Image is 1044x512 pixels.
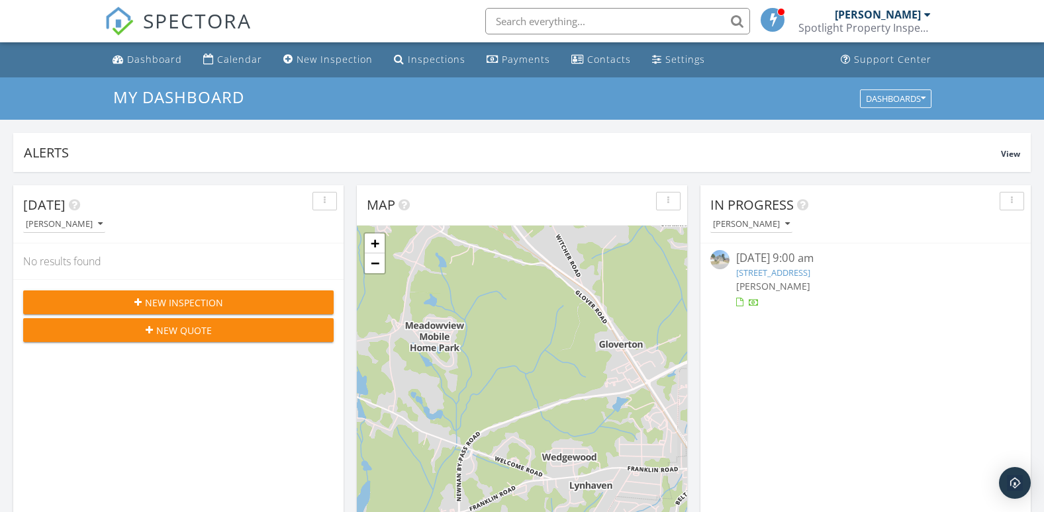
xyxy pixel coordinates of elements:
a: Dashboard [107,48,187,72]
button: New Quote [23,318,334,342]
a: [STREET_ADDRESS] [736,267,810,278]
div: [PERSON_NAME] [713,220,790,229]
a: [DATE] 9:00 am [STREET_ADDRESS] [PERSON_NAME] [710,250,1021,309]
div: Inspections [408,53,465,65]
button: [PERSON_NAME] [710,216,792,234]
div: Contacts [587,53,631,65]
span: New Inspection [145,296,223,310]
span: In Progress [710,196,794,214]
span: View [1001,148,1020,159]
div: Settings [665,53,705,65]
div: Support Center [854,53,931,65]
a: Support Center [835,48,937,72]
span: [PERSON_NAME] [736,280,810,292]
span: [DATE] [23,196,66,214]
a: SPECTORA [105,18,252,46]
span: Map [367,196,395,214]
span: My Dashboard [113,86,244,108]
a: Payments [481,48,555,72]
span: New Quote [156,323,212,337]
div: Calendar [217,53,262,65]
div: Dashboards [866,94,925,103]
a: Zoom out [365,253,385,273]
input: Search everything... [485,8,750,34]
div: Dashboard [127,53,182,65]
div: Open Intercom Messenger [999,467,1031,499]
a: Zoom in [365,234,385,253]
a: New Inspection [278,48,378,72]
a: Settings [647,48,710,72]
a: Contacts [566,48,636,72]
button: Dashboards [860,89,931,108]
div: Alerts [24,144,1001,161]
div: Spotlight Property Inspections [798,21,931,34]
div: New Inspection [297,53,373,65]
div: Payments [502,53,550,65]
div: [DATE] 9:00 am [736,250,995,267]
a: Calendar [198,48,267,72]
div: No results found [13,243,344,279]
a: Inspections [389,48,471,72]
div: [PERSON_NAME] [835,8,921,21]
span: SPECTORA [143,7,252,34]
div: [PERSON_NAME] [26,220,103,229]
button: [PERSON_NAME] [23,216,105,234]
img: The Best Home Inspection Software - Spectora [105,7,134,36]
button: New Inspection [23,290,334,314]
img: streetview [710,250,730,269]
